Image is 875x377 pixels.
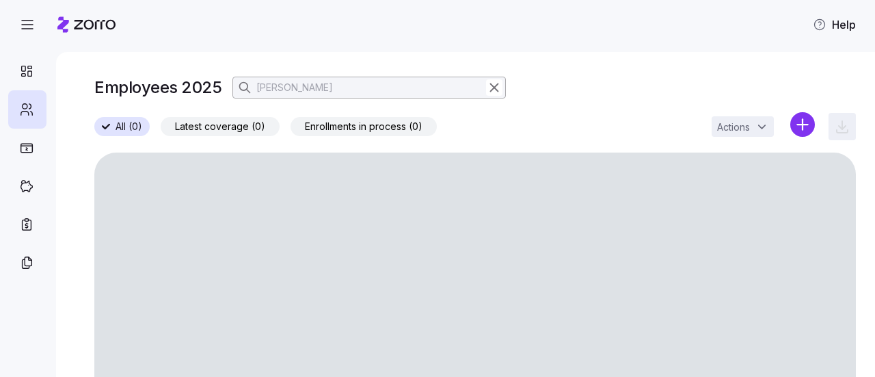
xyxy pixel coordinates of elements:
input: Search Employees [232,77,506,99]
span: Latest coverage (0) [175,118,265,135]
button: Help [802,11,867,38]
span: All (0) [116,118,142,135]
button: Actions [712,116,774,137]
span: Actions [717,122,750,132]
h1: Employees 2025 [94,77,221,98]
span: Enrollments in process (0) [305,118,422,135]
svg: add icon [790,112,815,137]
span: Help [813,16,856,33]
